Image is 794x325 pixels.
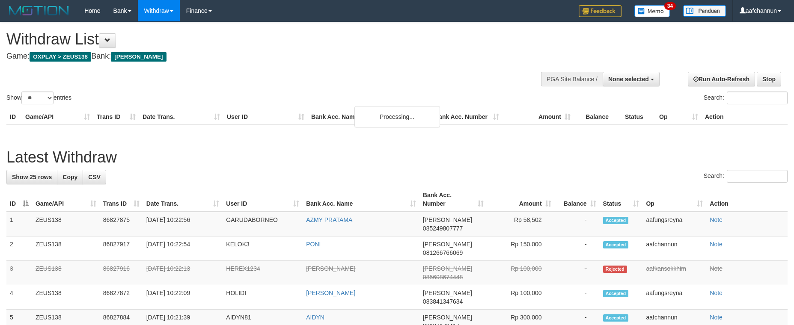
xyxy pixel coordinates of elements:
td: - [555,236,600,261]
span: Copy 085608674448 to clipboard [423,274,463,281]
td: 1 [6,212,32,236]
label: Show entries [6,92,71,104]
th: ID [6,109,22,125]
td: - [555,212,600,236]
span: [PERSON_NAME] [423,290,472,296]
span: None selected [608,76,649,83]
span: 34 [664,2,676,10]
button: None selected [603,72,660,86]
span: Show 25 rows [12,174,52,180]
th: Action [706,187,788,212]
span: [PERSON_NAME] [423,314,472,321]
span: Accepted [603,217,629,224]
td: - [555,261,600,285]
a: PONI [306,241,321,248]
span: [PERSON_NAME] [423,241,472,248]
td: 4 [6,285,32,310]
a: Run Auto-Refresh [688,72,755,86]
th: ID: activate to sort column descending [6,187,32,212]
td: ZEUS138 [32,261,100,285]
span: Copy 083841347634 to clipboard [423,298,463,305]
td: 3 [6,261,32,285]
a: [PERSON_NAME] [306,290,355,296]
div: Processing... [354,106,440,127]
th: Bank Acc. Name [308,109,431,125]
div: PGA Site Balance / [541,72,603,86]
th: User ID [223,109,308,125]
td: aafkansokkhim [642,261,706,285]
td: [DATE] 10:22:09 [143,285,223,310]
td: Rp 150,000 [487,236,555,261]
a: Note [710,241,723,248]
td: aafchannun [642,236,706,261]
a: Note [710,216,723,223]
th: User ID: activate to sort column ascending [223,187,303,212]
th: Amount: activate to sort column ascending [487,187,555,212]
td: Rp 58,502 [487,212,555,236]
td: [DATE] 10:22:13 [143,261,223,285]
a: Note [710,290,723,296]
a: Copy [57,170,83,184]
a: CSV [83,170,106,184]
h1: Latest Withdraw [6,149,788,166]
th: Bank Acc. Name: activate to sort column ascending [303,187,419,212]
td: HOLIDI [223,285,303,310]
td: Rp 100,000 [487,261,555,285]
td: [DATE] 10:22:56 [143,212,223,236]
th: Op: activate to sort column ascending [642,187,706,212]
th: Trans ID [93,109,139,125]
img: Button%20Memo.svg [634,5,670,17]
td: HEREX1234 [223,261,303,285]
label: Search: [704,170,788,183]
span: Copy [62,174,77,180]
a: AZMY PRATAMA [306,216,352,223]
th: Amount [503,109,574,125]
th: Game/API: activate to sort column ascending [32,187,100,212]
span: [PERSON_NAME] [423,216,472,223]
span: CSV [88,174,101,180]
td: 86827875 [100,212,143,236]
img: Feedback.jpg [579,5,622,17]
input: Search: [727,92,788,104]
th: Game/API [22,109,93,125]
th: Op [656,109,702,125]
td: 2 [6,236,32,261]
td: Rp 100,000 [487,285,555,310]
td: - [555,285,600,310]
select: Showentries [21,92,54,104]
td: GARUDABORNEO [223,212,303,236]
a: Show 25 rows [6,170,57,184]
a: AIDYN [306,314,324,321]
th: Trans ID: activate to sort column ascending [100,187,143,212]
td: ZEUS138 [32,236,100,261]
td: ZEUS138 [32,285,100,310]
span: Accepted [603,314,629,322]
th: Status: activate to sort column ascending [600,187,643,212]
td: 86827916 [100,261,143,285]
a: Note [710,265,723,272]
img: panduan.png [683,5,726,17]
th: Status [622,109,656,125]
span: [PERSON_NAME] [111,52,166,62]
th: Balance: activate to sort column ascending [555,187,600,212]
span: Copy 081266766069 to clipboard [423,249,463,256]
td: aafungsreyna [642,212,706,236]
span: [PERSON_NAME] [423,265,472,272]
a: Note [710,314,723,321]
td: aafungsreyna [642,285,706,310]
img: MOTION_logo.png [6,4,71,17]
td: 86827917 [100,236,143,261]
a: [PERSON_NAME] [306,265,355,272]
td: [DATE] 10:22:54 [143,236,223,261]
th: Bank Acc. Number: activate to sort column ascending [419,187,487,212]
span: Copy 085249807777 to clipboard [423,225,463,232]
span: OXPLAY > ZEUS138 [30,52,91,62]
th: Bank Acc. Number [431,109,503,125]
td: ZEUS138 [32,212,100,236]
th: Date Trans. [139,109,223,125]
span: Accepted [603,290,629,297]
span: Rejected [603,266,627,273]
a: Stop [757,72,781,86]
input: Search: [727,170,788,183]
td: KELOK3 [223,236,303,261]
